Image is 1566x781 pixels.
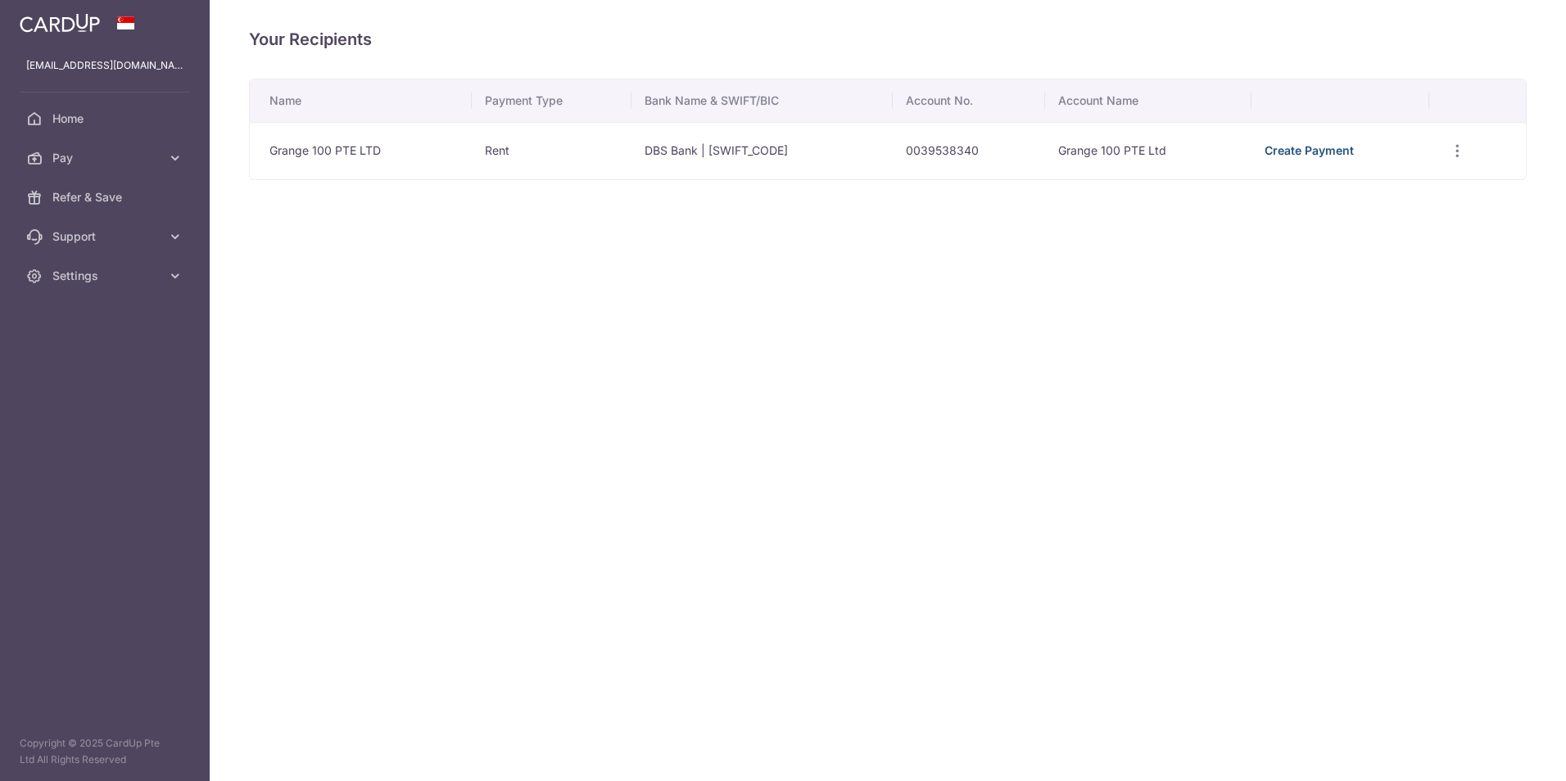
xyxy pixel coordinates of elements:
[52,189,161,205] span: Refer & Save
[472,122,631,179] td: Rent
[20,13,100,33] img: CardUp
[1265,143,1354,157] a: Create Payment
[249,26,1527,52] h4: Your Recipients
[37,11,70,26] span: Help
[1045,79,1251,122] th: Account Name
[52,268,161,284] span: Settings
[893,122,1045,179] td: 0039538340
[1045,122,1251,179] td: Grange 100 PTE Ltd
[893,79,1045,122] th: Account No.
[250,122,472,179] td: Grange 100 PTE LTD
[52,150,161,166] span: Pay
[472,79,631,122] th: Payment Type
[26,57,183,74] p: [EMAIL_ADDRESS][DOMAIN_NAME]
[52,228,161,245] span: Support
[250,79,472,122] th: Name
[631,79,893,122] th: Bank Name & SWIFT/BIC
[631,122,893,179] td: DBS Bank | [SWIFT_CODE]
[52,111,161,127] span: Home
